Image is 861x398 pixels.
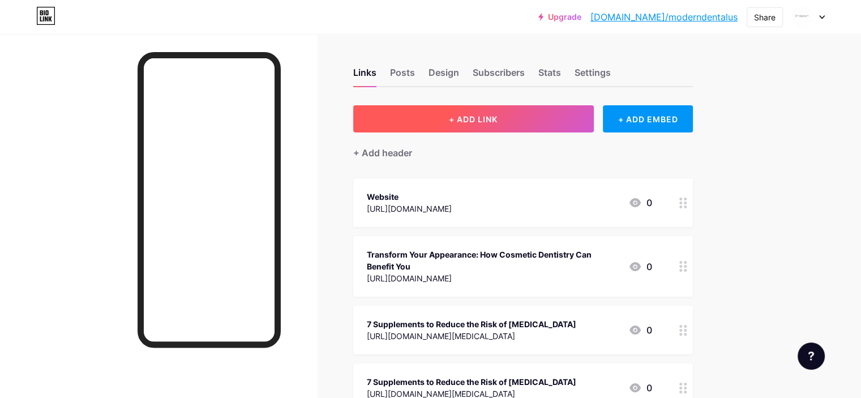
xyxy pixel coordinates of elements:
[367,376,576,388] div: 7 Supplements to Reduce the Risk of [MEDICAL_DATA]
[603,105,693,132] div: + ADD EMBED
[473,66,525,86] div: Subscribers
[449,114,498,124] span: + ADD LINK
[754,11,776,23] div: Share
[538,12,581,22] a: Upgrade
[628,323,652,337] div: 0
[367,249,619,272] div: Transform Your Appearance: How Cosmetic Dentistry Can Benefit You
[538,66,561,86] div: Stats
[367,330,576,342] div: [URL][DOMAIN_NAME][MEDICAL_DATA]
[367,318,576,330] div: 7 Supplements to Reduce the Risk of [MEDICAL_DATA]
[628,381,652,395] div: 0
[390,66,415,86] div: Posts
[353,105,594,132] button: + ADD LINK
[590,10,738,24] a: [DOMAIN_NAME]/moderndentalus
[353,66,376,86] div: Links
[367,191,452,203] div: Website
[353,146,412,160] div: + Add header
[429,66,459,86] div: Design
[575,66,611,86] div: Settings
[628,260,652,273] div: 0
[791,6,813,28] img: moderndentalus
[367,272,619,284] div: [URL][DOMAIN_NAME]
[628,196,652,209] div: 0
[367,203,452,215] div: [URL][DOMAIN_NAME]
